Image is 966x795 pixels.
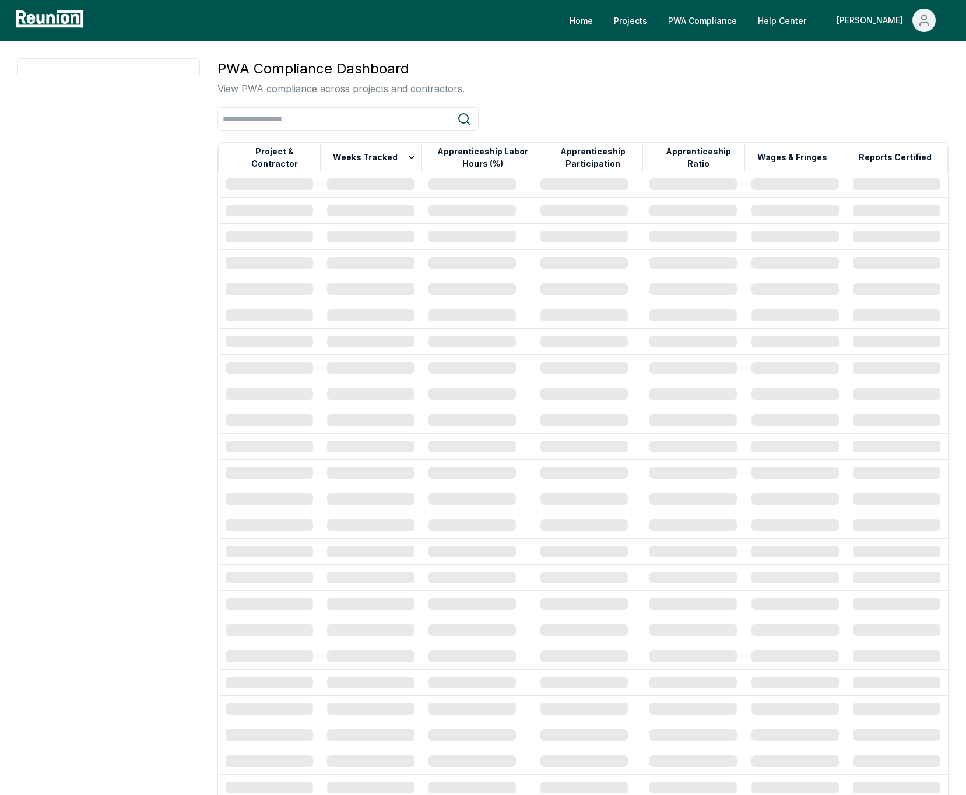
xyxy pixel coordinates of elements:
[755,146,830,169] button: Wages & Fringes
[432,146,533,169] button: Apprenticeship Labor Hours (%)
[217,82,465,96] p: View PWA compliance across projects and contractors.
[827,9,945,32] button: [PERSON_NAME]
[605,9,656,32] a: Projects
[229,146,319,169] button: Project & Contractor
[543,146,642,169] button: Apprenticeship Participation
[749,9,816,32] a: Help Center
[217,58,465,79] h3: PWA Compliance Dashboard
[856,146,934,169] button: Reports Certified
[659,9,746,32] a: PWA Compliance
[837,9,908,32] div: [PERSON_NAME]
[331,146,419,169] button: Weeks Tracked
[653,146,744,169] button: Apprenticeship Ratio
[560,9,954,32] nav: Main
[560,9,602,32] a: Home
